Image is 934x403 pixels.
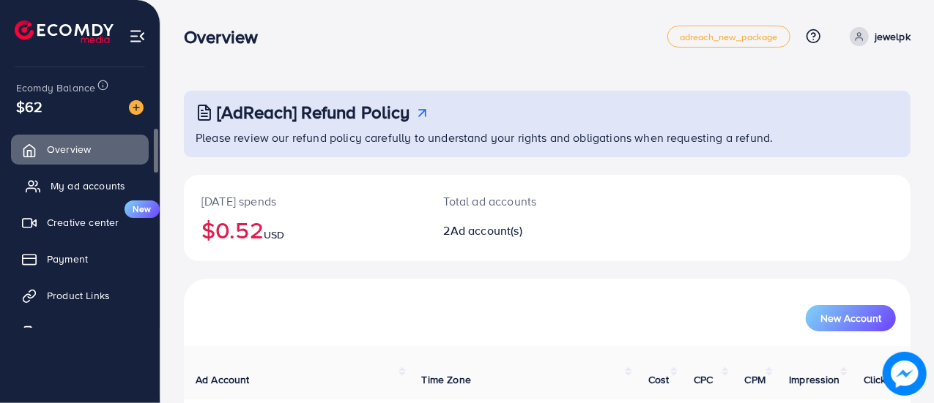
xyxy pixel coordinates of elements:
[844,27,911,46] a: jewelpk
[196,372,250,387] span: Ad Account
[47,215,119,230] span: Creative center
[16,96,42,117] span: $62
[806,305,896,331] button: New Account
[264,227,284,242] span: USD
[680,32,778,42] span: adreach_new_package
[16,80,95,95] span: Ecomdy Balance
[15,20,114,43] img: logo
[820,313,881,323] span: New Account
[864,372,892,387] span: Clicks
[648,372,670,387] span: Cost
[883,352,927,396] img: image
[184,26,270,48] h3: Overview
[47,288,110,303] span: Product Links
[217,102,410,123] h3: [AdReach] Refund Policy
[125,200,160,218] span: New
[201,192,409,210] p: [DATE] spends
[451,222,522,238] span: Ad account(s)
[11,317,149,347] a: Billing
[51,178,125,193] span: My ad accounts
[444,192,590,210] p: Total ad accounts
[745,372,766,387] span: CPM
[11,244,149,274] a: Payment
[201,216,409,244] h2: $0.52
[11,208,149,237] a: Creative centerNew
[667,26,790,48] a: adreach_new_package
[11,281,149,310] a: Product Links
[789,372,840,387] span: Impression
[694,372,713,387] span: CPC
[47,325,76,339] span: Billing
[47,142,91,157] span: Overview
[875,28,911,45] p: jewelpk
[444,224,590,238] h2: 2
[11,135,149,164] a: Overview
[129,100,144,115] img: image
[47,252,88,266] span: Payment
[129,28,146,45] img: menu
[11,171,149,200] a: My ad accounts
[422,372,471,387] span: Time Zone
[196,129,902,146] p: Please review our refund policy carefully to understand your rights and obligations when requesti...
